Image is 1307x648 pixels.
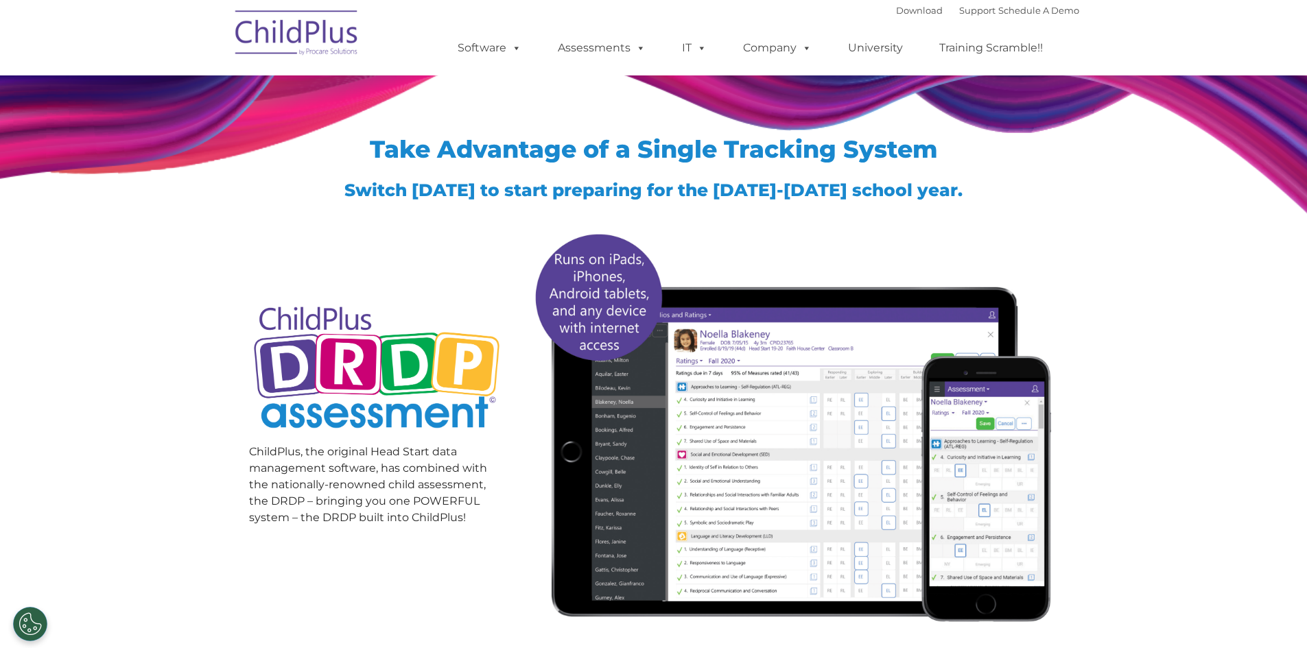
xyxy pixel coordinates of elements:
[544,34,659,62] a: Assessments
[896,5,1079,16] font: |
[729,34,825,62] a: Company
[13,607,47,641] button: Cookies Settings
[249,291,505,447] img: Copyright - DRDP Logo
[959,5,996,16] a: Support
[444,34,535,62] a: Software
[526,223,1059,631] img: All-devices
[926,34,1057,62] a: Training Scramble!!
[668,34,720,62] a: IT
[998,5,1079,16] a: Schedule A Demo
[344,180,963,200] span: Switch [DATE] to start preparing for the [DATE]-[DATE] school year.
[834,34,917,62] a: University
[249,445,487,524] span: ChildPlus, the original Head Start data management software, has combined with the nationally-ren...
[228,1,366,69] img: ChildPlus by Procare Solutions
[370,134,938,164] span: Take Advantage of a Single Tracking System
[896,5,943,16] a: Download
